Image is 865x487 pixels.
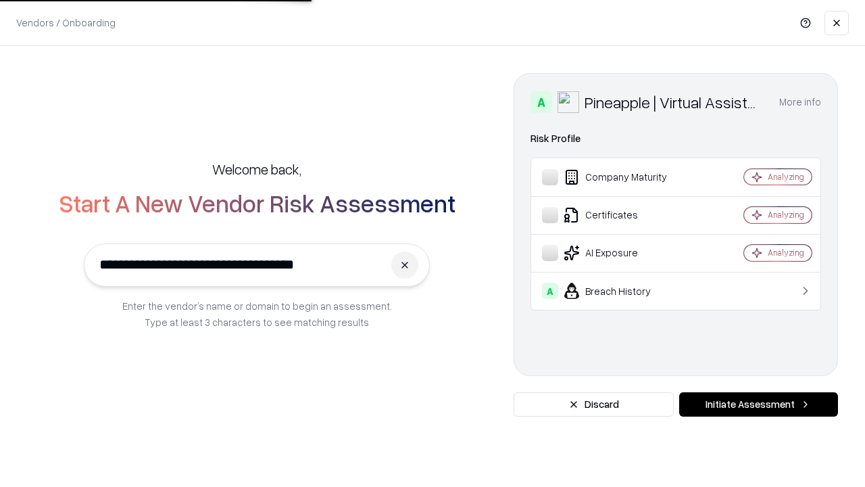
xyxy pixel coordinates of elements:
[585,91,763,113] div: Pineapple | Virtual Assistant Agency
[122,298,392,330] p: Enter the vendor’s name or domain to begin an assessment. Type at least 3 characters to see match...
[542,207,703,223] div: Certificates
[212,160,301,179] h5: Welcome back,
[542,283,558,299] div: A
[530,91,552,113] div: A
[558,91,579,113] img: Pineapple | Virtual Assistant Agency
[542,169,703,185] div: Company Maturity
[542,283,703,299] div: Breach History
[542,245,703,261] div: AI Exposure
[530,131,821,147] div: Risk Profile
[768,171,804,183] div: Analyzing
[59,189,455,216] h2: Start A New Vendor Risk Assessment
[768,247,804,258] div: Analyzing
[768,209,804,221] div: Analyzing
[514,392,674,417] button: Discard
[779,90,821,114] button: More info
[16,16,116,30] p: Vendors / Onboarding
[679,392,838,417] button: Initiate Assessment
